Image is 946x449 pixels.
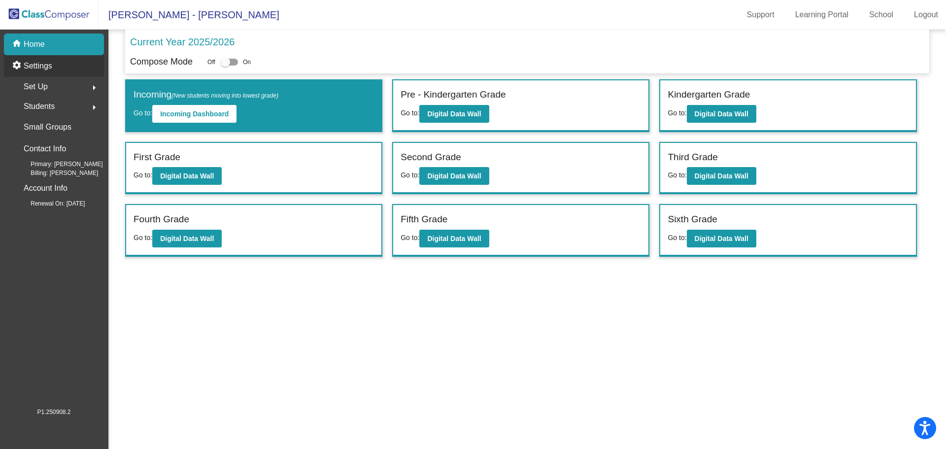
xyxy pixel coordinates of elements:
p: Contact Info [24,142,66,156]
button: Digital Data Wall [152,230,222,247]
button: Digital Data Wall [687,167,756,185]
p: Small Groups [24,120,71,134]
label: Pre - Kindergarten Grade [401,88,506,102]
span: Billing: [PERSON_NAME] [15,169,98,177]
label: Kindergarten Grade [668,88,750,102]
label: Sixth Grade [668,212,717,227]
button: Digital Data Wall [419,230,489,247]
span: Go to: [668,109,686,117]
span: On [243,58,251,67]
button: Digital Data Wall [152,167,222,185]
b: Digital Data Wall [427,235,481,242]
a: Logout [906,7,946,23]
b: Digital Data Wall [160,235,214,242]
span: Go to: [134,171,152,179]
p: Home [24,38,45,50]
label: Incoming [134,88,278,102]
b: Digital Data Wall [695,172,748,180]
label: Fifth Grade [401,212,447,227]
label: Fourth Grade [134,212,189,227]
b: Digital Data Wall [427,110,481,118]
a: Support [739,7,782,23]
button: Digital Data Wall [687,230,756,247]
p: Current Year 2025/2026 [130,35,235,49]
button: Digital Data Wall [419,105,489,123]
mat-icon: settings [12,60,24,72]
span: [PERSON_NAME] - [PERSON_NAME] [99,7,279,23]
span: (New students moving into lowest grade) [171,92,278,99]
span: Go to: [401,171,419,179]
span: Go to: [668,234,686,242]
b: Digital Data Wall [160,172,214,180]
span: Go to: [401,234,419,242]
span: Go to: [134,234,152,242]
p: Account Info [24,181,68,195]
button: Incoming Dashboard [152,105,236,123]
span: Off [207,58,215,67]
span: Go to: [668,171,686,179]
p: Settings [24,60,52,72]
span: Students [24,100,55,113]
p: Compose Mode [130,55,193,69]
label: Second Grade [401,150,461,165]
b: Digital Data Wall [695,110,748,118]
mat-icon: arrow_right [88,102,100,113]
button: Digital Data Wall [419,167,489,185]
b: Digital Data Wall [427,172,481,180]
a: Learning Portal [787,7,857,23]
button: Digital Data Wall [687,105,756,123]
span: Primary: [PERSON_NAME] [15,160,103,169]
b: Digital Data Wall [695,235,748,242]
mat-icon: arrow_right [88,82,100,94]
span: Go to: [401,109,419,117]
span: Renewal On: [DATE] [15,199,85,208]
a: School [861,7,901,23]
label: Third Grade [668,150,717,165]
span: Set Up [24,80,48,94]
b: Incoming Dashboard [160,110,229,118]
span: Go to: [134,109,152,117]
mat-icon: home [12,38,24,50]
label: First Grade [134,150,180,165]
